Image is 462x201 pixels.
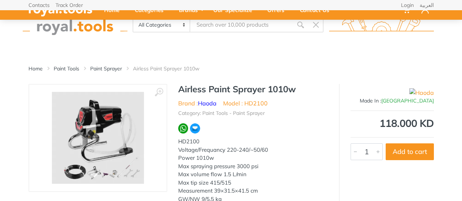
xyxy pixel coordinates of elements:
[133,65,210,72] li: Airless Paint Sprayer 1010w
[351,97,434,105] div: Made In :
[54,65,79,72] a: Paint Tools
[133,18,191,32] select: Category
[178,109,265,117] li: Category: Paint Tools - Paint Sprayer
[178,138,328,146] div: HD2100
[28,65,43,72] a: Home
[198,100,217,107] a: Haoda
[329,15,434,35] img: royal.tools Logo
[52,92,144,184] img: Royal Tools - Airless Paint Sprayer 1010w
[28,3,50,8] a: Contacts
[178,179,328,187] div: Max tip size 415/515
[386,143,434,160] button: Add to cart
[178,162,328,171] div: Max spraying pressure 3000 psi
[381,97,434,104] span: [GEOGRAPHIC_DATA]
[223,99,268,108] li: Model : HD2100
[409,88,434,97] img: Haoda
[178,154,328,162] div: Power 1010w
[420,3,434,8] a: العربية
[178,146,328,154] div: Voltage/Frequancy 220-240/~50/60
[178,170,328,179] div: Max volume flow 1.5 L/min
[351,118,434,128] div: 118.000 KD
[401,3,414,8] a: Login
[178,99,217,108] li: Brand :
[178,123,188,134] img: wa.webp
[190,123,201,134] img: ma.webp
[178,84,328,94] h1: Airless Paint Sprayer 1010w
[23,15,127,35] img: royal.tools Logo
[56,3,83,8] a: Track Order
[190,17,293,32] input: Site search
[90,65,122,72] a: Paint Sprayer
[178,187,328,195] div: Measurement 39×31.5×41.5 cm
[28,65,434,72] nav: breadcrumb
